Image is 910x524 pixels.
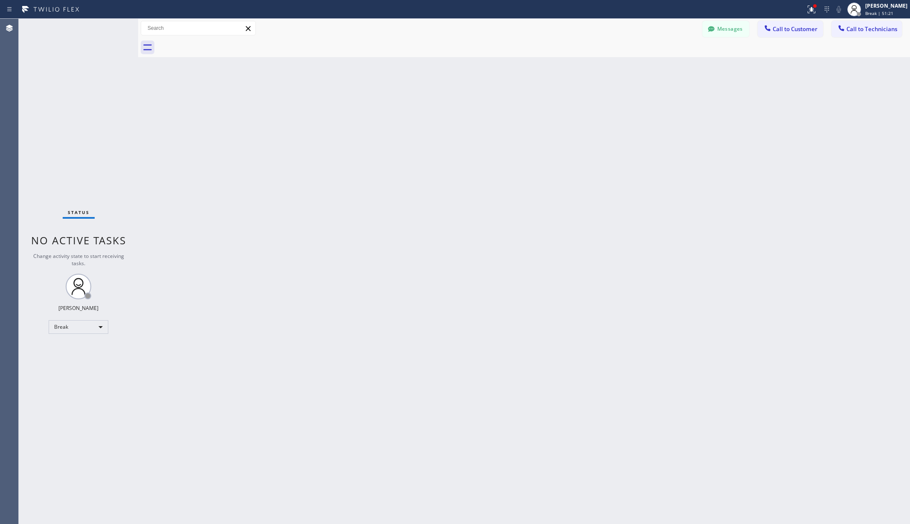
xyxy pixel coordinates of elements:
[49,320,108,334] div: Break
[68,209,90,215] span: Status
[702,21,749,37] button: Messages
[865,2,907,9] div: [PERSON_NAME]
[833,3,845,15] button: Mute
[846,25,897,33] span: Call to Technicians
[865,10,893,16] span: Break | 51:21
[832,21,902,37] button: Call to Technicians
[773,25,817,33] span: Call to Customer
[58,304,99,312] div: [PERSON_NAME]
[31,233,126,247] span: No active tasks
[758,21,823,37] button: Call to Customer
[141,21,255,35] input: Search
[33,252,124,267] span: Change activity state to start receiving tasks.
